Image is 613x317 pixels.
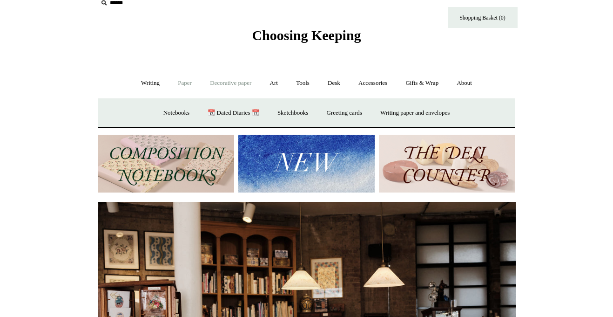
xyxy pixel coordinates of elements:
[202,71,260,96] a: Decorative paper
[288,71,318,96] a: Tools
[252,28,361,43] span: Choosing Keeping
[318,101,370,125] a: Greeting cards
[379,135,515,193] img: The Deli Counter
[133,71,168,96] a: Writing
[262,71,286,96] a: Art
[155,101,198,125] a: Notebooks
[397,71,447,96] a: Gifts & Wrap
[269,101,317,125] a: Sketchbooks
[350,71,396,96] a: Accessories
[319,71,349,96] a: Desk
[169,71,200,96] a: Paper
[448,7,518,28] a: Shopping Basket (0)
[252,35,361,41] a: Choosing Keeping
[238,135,375,193] img: New.jpg__PID:f73bdf93-380a-4a35-bcfe-7823039498e1
[199,101,267,125] a: 📆 Dated Diaries 📆
[372,101,458,125] a: Writing paper and envelopes
[448,71,480,96] a: About
[98,135,234,193] img: 202302 Composition ledgers.jpg__PID:69722ee6-fa44-49dd-a067-31375e5d54ec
